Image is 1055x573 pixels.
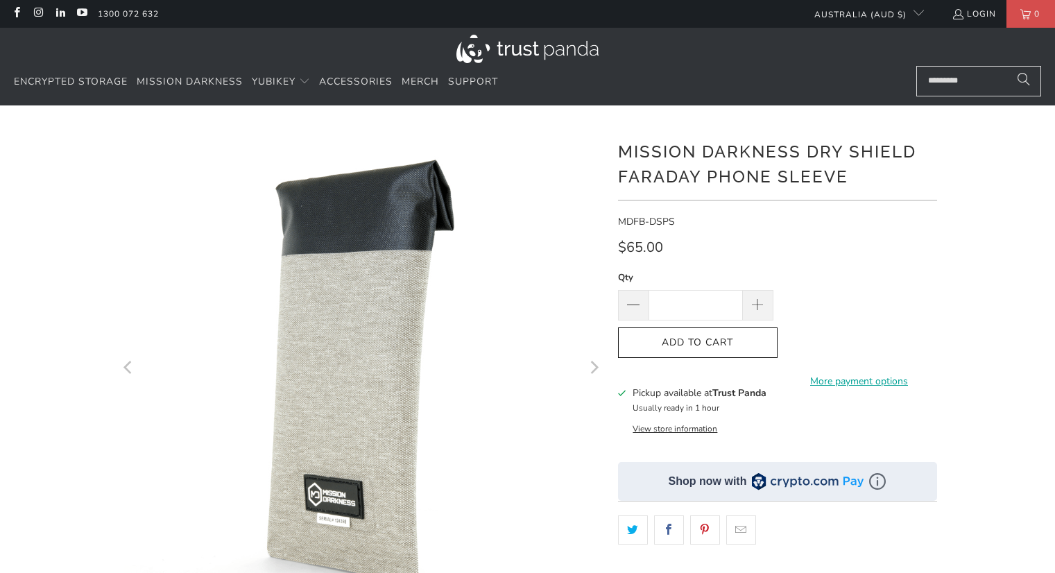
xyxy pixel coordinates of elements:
a: Merch [402,66,439,99]
button: Add to Cart [618,327,778,359]
a: Email this to a friend [726,515,756,545]
a: Encrypted Storage [14,66,128,99]
div: Shop now with [669,474,747,489]
span: MDFB-DSPS [618,215,675,228]
a: 1300 072 632 [98,6,159,22]
span: Merch [402,75,439,88]
span: Accessories [319,75,393,88]
b: Trust Panda [712,386,766,400]
a: Share this on Facebook [654,515,684,545]
a: Support [448,66,498,99]
label: Qty [618,270,773,285]
a: Login [952,6,996,22]
span: Encrypted Storage [14,75,128,88]
span: Add to Cart [633,337,763,349]
summary: YubiKey [252,66,310,99]
span: $65.00 [618,238,663,257]
a: Mission Darkness [137,66,243,99]
nav: Translation missing: en.navigation.header.main_nav [14,66,498,99]
span: Support [448,75,498,88]
button: Search [1006,66,1041,96]
img: Trust Panda Australia [456,35,599,63]
a: Trust Panda Australia on Instagram [32,8,44,19]
a: Accessories [319,66,393,99]
a: Share this on Twitter [618,515,648,545]
h3: Pickup available at [633,386,766,400]
a: Trust Panda Australia on YouTube [76,8,87,19]
small: Usually ready in 1 hour [633,402,719,413]
a: Share this on Pinterest [690,515,720,545]
a: More payment options [782,374,937,389]
span: YubiKey [252,75,295,88]
span: Mission Darkness [137,75,243,88]
button: View store information [633,423,717,434]
input: Search... [916,66,1041,96]
a: Trust Panda Australia on LinkedIn [54,8,66,19]
h1: Mission Darkness Dry Shield Faraday Phone Sleeve [618,137,937,189]
a: Trust Panda Australia on Facebook [10,8,22,19]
